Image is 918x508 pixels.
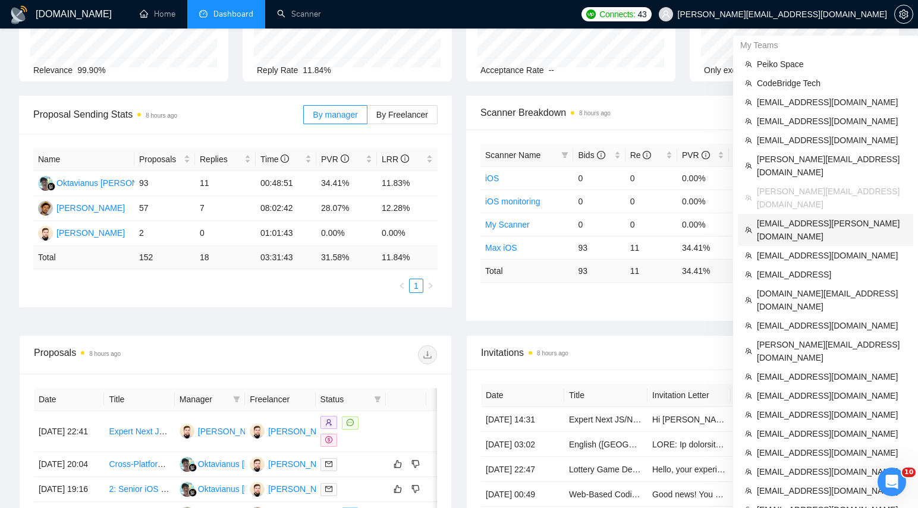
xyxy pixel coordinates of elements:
[569,415,818,424] a: Expert Next JS/Node JS Developer Needed for Website Replication
[630,150,652,160] span: Re
[423,279,438,293] button: right
[316,171,377,196] td: 34.41%
[77,65,105,75] span: 99.90%
[38,178,189,187] a: OOOktavianus [PERSON_NAME] Tape
[757,427,906,440] span: [EMAIL_ADDRESS][DOMAIN_NAME]
[34,388,104,411] th: Date
[325,419,332,426] span: user-add
[625,166,677,190] td: 0
[250,484,337,493] a: MS[PERSON_NAME]
[745,118,752,125] span: team
[480,105,885,120] span: Scanner Breakdown
[391,457,405,471] button: like
[268,482,337,496] div: [PERSON_NAME]
[109,459,328,469] a: Cross-Platform App Developer Needed for iOS and Android
[757,338,906,364] span: [PERSON_NAME][EMAIL_ADDRESS][DOMAIN_NAME]
[377,196,438,221] td: 12.28%
[757,217,906,243] span: [EMAIL_ADDRESS][PERSON_NAME][DOMAIN_NAME]
[374,396,381,403] span: filter
[677,166,729,190] td: 0.00%
[89,351,121,357] time: 8 hours ago
[195,171,256,196] td: 11
[579,110,611,116] time: 8 hours ago
[268,457,337,471] div: [PERSON_NAME]
[198,482,331,496] div: Oktavianus [PERSON_NAME] Tape
[250,457,265,472] img: MS
[894,5,913,24] button: setting
[481,457,564,482] td: [DATE] 22:47
[134,196,195,221] td: 57
[195,148,256,171] th: Replies
[109,484,194,494] a: 2: Senior iOS Engineer
[33,148,134,171] th: Name
[33,246,134,269] td: Total
[140,9,175,19] a: homeHome
[104,388,174,411] th: Title
[427,282,434,289] span: right
[757,408,906,421] span: [EMAIL_ADDRESS][DOMAIN_NAME]
[757,77,906,90] span: CodeBridge Tech
[564,482,647,507] td: Web-Based Coding App Development for App Creation
[139,153,181,166] span: Proposals
[188,463,197,472] img: gigradar-bm.png
[757,115,906,128] span: [EMAIL_ADDRESS][DOMAIN_NAME]
[757,319,906,332] span: [EMAIL_ADDRESS][DOMAIN_NAME]
[757,249,906,262] span: [EMAIL_ADDRESS][DOMAIN_NAME]
[625,259,677,282] td: 11
[180,484,331,493] a: OOOktavianus [PERSON_NAME] Tape
[704,65,824,75] span: Only exclusive agency members
[233,396,240,403] span: filter
[745,449,752,456] span: team
[745,487,752,494] span: team
[34,452,104,477] td: [DATE] 20:04
[480,65,544,75] span: Acceptance Rate
[38,176,53,191] img: OO
[745,226,752,234] span: team
[195,246,256,269] td: 18
[745,296,752,304] span: team
[677,259,729,282] td: 34.41 %
[757,268,906,281] span: [EMAIL_ADDRESS]
[199,10,208,18] span: dashboard
[394,459,402,469] span: like
[411,484,420,494] span: dislike
[250,426,337,436] a: MS[PERSON_NAME]
[316,221,377,246] td: 0.00%
[625,236,677,259] td: 11
[277,9,321,19] a: searchScanner
[411,459,420,469] span: dislike
[180,426,266,436] a: MS[PERSON_NAME]
[198,457,331,471] div: Oktavianus [PERSON_NAME] Tape
[325,485,332,493] span: mail
[401,154,409,163] span: info-circle
[745,162,752,169] span: team
[391,482,405,496] button: like
[281,154,289,163] span: info-circle
[180,459,331,468] a: OOOktavianus [PERSON_NAME] Tape
[180,393,228,406] span: Manager
[431,427,449,436] span: right
[564,432,647,457] td: English (UK) Voice Actors Needed for Fictional Character Recording
[180,424,194,438] img: MS
[316,246,377,269] td: 31.58 %
[573,213,625,236] td: 0
[256,221,316,246] td: 01:01:43
[376,110,428,119] span: By Freelancer
[878,468,906,496] iframe: Intercom live chat
[757,484,906,497] span: [EMAIL_ADDRESS][DOMAIN_NAME]
[104,477,174,502] td: 2: Senior iOS Engineer
[643,151,651,159] span: info-circle
[260,154,289,164] span: Time
[745,252,752,259] span: team
[745,348,752,355] span: team
[195,221,256,246] td: 0
[481,345,884,360] span: Invitations
[316,196,377,221] td: 28.07%
[377,171,438,196] td: 11.83%
[109,427,358,436] a: Expert Next JS/Node JS Developer Needed for Website Replication
[200,153,242,166] span: Replies
[213,9,253,19] span: Dashboard
[146,112,177,119] time: 8 hours ago
[745,61,752,68] span: team
[564,407,647,432] td: Expert Next JS/Node JS Developer Needed for Website Replication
